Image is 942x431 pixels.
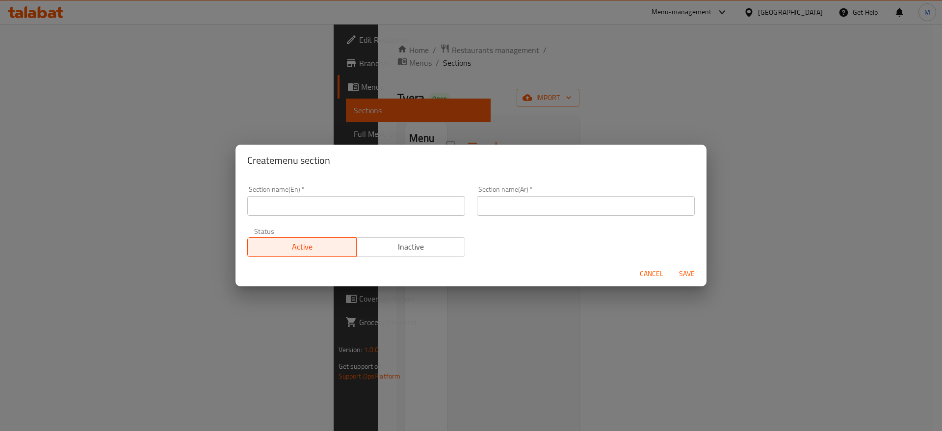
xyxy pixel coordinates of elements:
button: Inactive [356,237,466,257]
input: Please enter section name(en) [247,196,465,216]
span: Active [252,240,353,254]
h2: Create menu section [247,152,695,168]
button: Save [671,265,703,283]
button: Active [247,237,357,257]
button: Cancel [636,265,667,283]
span: Cancel [640,268,663,280]
input: Please enter section name(ar) [477,196,695,216]
span: Inactive [361,240,462,254]
span: Save [675,268,699,280]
